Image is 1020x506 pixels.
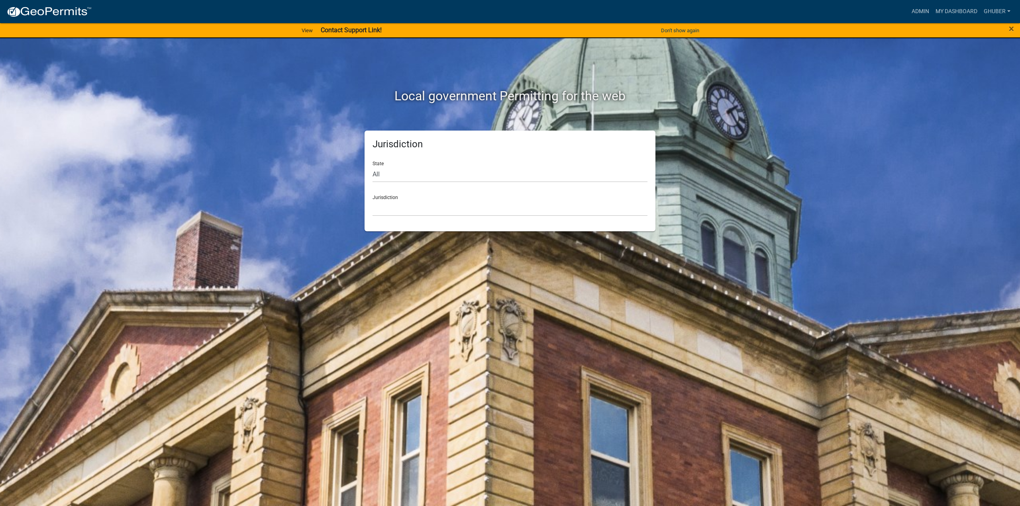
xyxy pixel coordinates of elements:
span: × [1009,23,1014,34]
h2: Local government Permitting for the web [289,88,731,104]
button: Don't show again [658,24,702,37]
strong: Contact Support Link! [321,26,382,34]
button: Close [1009,24,1014,33]
a: My Dashboard [932,4,981,19]
a: GHuber [981,4,1014,19]
a: View [298,24,316,37]
h5: Jurisdiction [373,139,647,150]
a: Admin [908,4,932,19]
